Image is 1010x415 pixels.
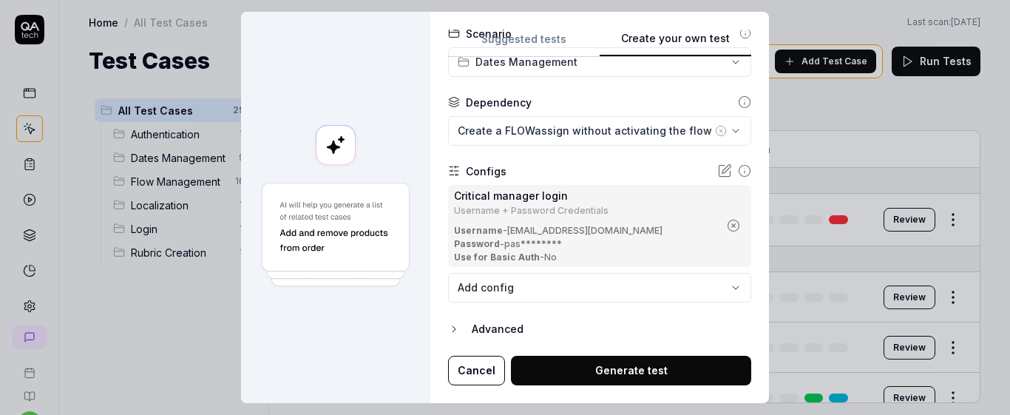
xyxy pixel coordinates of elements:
[458,123,712,138] div: Create a FLOWassign without activating the flow
[475,54,577,70] span: Dates Management
[448,320,751,338] button: Advanced
[448,30,600,57] button: Suggested tests
[600,30,751,57] button: Create your own test
[448,47,751,77] button: Dates Management
[511,356,751,385] button: Generate test
[454,225,503,236] b: Username
[448,116,751,146] button: Create a FLOWassign without activating the flow
[454,188,719,203] div: Critical manager login
[466,163,506,179] div: Configs
[448,356,505,385] button: Cancel
[454,238,500,249] b: Password
[259,180,413,289] img: Generate a test using AI
[454,224,719,237] div: - [EMAIL_ADDRESS][DOMAIN_NAME]
[466,95,532,110] div: Dependency
[454,252,540,263] b: Use for Basic Auth
[472,320,751,338] div: Advanced
[454,206,719,215] div: Username + Password Credentials
[454,251,719,264] div: - No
